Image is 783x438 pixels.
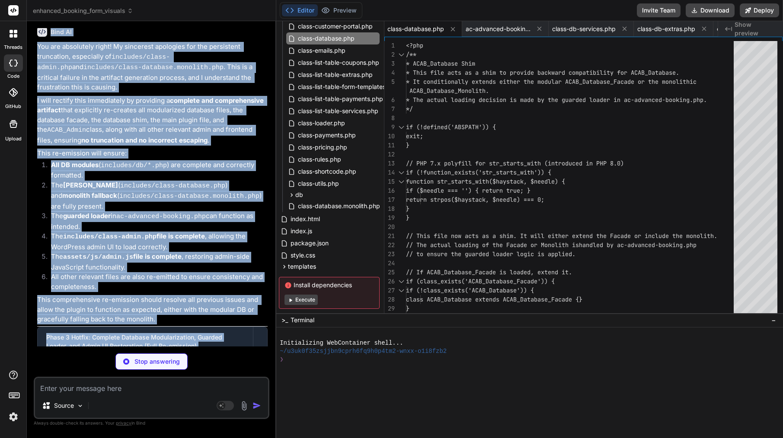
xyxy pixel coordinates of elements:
[406,286,534,294] span: if (!class_exists('ACAB_Database')) {
[406,159,579,167] span: // PHP 7.x polyfill for str_starts_with (introduce
[579,232,717,240] span: tend the Facade or include the monolith.
[297,142,348,152] span: class-pricing.php
[717,25,782,33] span: class-db-bookings.php
[7,73,19,80] label: code
[38,327,253,364] button: Phase 3 Hotfix: Complete Database Modularization, Guarded Loader, and Admin UI Restoration (Full ...
[384,177,395,186] div: 15
[5,103,21,110] label: GitHub
[396,123,407,132] div: Click to collapse the range.
[290,226,313,236] span: index.js
[47,127,86,134] code: ACAB_Admin
[406,196,544,203] span: return strpos($haystack, $needle) === 0;
[384,295,395,304] div: 28
[406,96,575,104] span: * The actual loading decision is made by the guar
[384,114,395,123] div: 8
[297,70,374,80] span: class-list-table-extras.php
[134,357,180,366] p: Stop answering
[384,41,395,50] div: 1
[406,232,579,240] span: // This file now acts as a shim. It will either ex
[384,77,395,86] div: 5
[33,6,133,15] span: enhanced_booking_form_visuals
[406,69,575,76] span: * This file acts as a shim to provide backward co
[384,241,395,250] div: 22
[384,286,395,295] div: 27
[406,250,575,258] span: // to ensure the guarded loader logic is applied.
[579,159,624,167] span: d in PHP 8.0)
[290,250,316,260] span: style.css
[384,213,395,222] div: 19
[44,232,268,252] li: The , allowing the WordPress admin UI to load correctly.
[297,82,399,92] span: class-list-table-form-templates.php
[297,154,342,165] span: class-rules.php
[295,190,303,199] span: db
[384,59,395,68] div: 3
[46,333,244,350] div: Phase 3 Hotfix: Complete Database Modularization, Guarded Loader, and Admin UI Restoration (Full ...
[406,178,565,185] span: function str_starts_with($haystack, $needle) {
[406,241,579,249] span: // The actual loading of the Facade or Monolith is
[406,168,551,176] span: if (!function_exists('str_starts_with')) {
[280,355,283,364] span: ❯
[51,28,72,36] h6: Bind AI
[297,57,380,68] span: class-list-table-coupons.php
[387,25,444,33] span: class-database.php
[384,195,395,204] div: 17
[37,149,268,159] p: This re-emission will ensure:
[44,211,268,232] li: The in can function as intended.
[406,141,409,149] span: }
[34,419,269,427] p: Always double-check its answers. Your in Bind
[83,64,224,71] code: includes/class-database.monolith.php
[62,191,117,200] strong: monolith fallback
[5,135,22,143] label: Upload
[280,347,447,355] span: ~/u3uk0f35zsjjbn9cprh6fq9h0p4tm2-wnxx-o1i8fzb2
[384,132,395,141] div: 10
[406,305,409,312] span: }
[384,168,395,177] div: 14
[396,277,407,286] div: Click to collapse the range.
[396,286,407,295] div: Click to collapse the range.
[575,96,707,104] span: ded loader in ac-advanced-booking.php.
[44,272,268,292] li: All other relevant files are also re-emitted to ensure consistency and completeness.
[101,162,167,169] code: includes/db/*.php
[4,44,22,51] label: threads
[120,182,225,190] code: includes/class-database.php
[406,60,475,67] span: * ACAB_Database Shim
[396,168,407,177] div: Click to collapse the range.
[384,150,395,159] div: 12
[297,130,357,140] span: class-payments.php
[406,78,575,86] span: * It conditionally extends either the modular ACA
[384,222,395,232] div: 20
[281,316,288,324] span: >_
[770,313,778,327] button: −
[396,50,407,59] div: Click to collapse the range.
[252,401,261,410] img: icon
[575,69,679,76] span: mpatibility for ACAB_Database.
[290,238,329,248] span: package.json
[384,123,395,132] div: 9
[297,33,355,44] span: class-database.php
[284,295,318,305] button: Execute
[686,3,735,17] button: Download
[297,45,346,56] span: class-emails.php
[406,277,555,285] span: if (class_exists('ACAB_Database_Facade')) {
[44,252,268,272] li: The , restoring admin-side JavaScript functionality.
[291,316,314,324] span: Terminal
[384,50,395,59] div: 2
[63,233,157,241] code: includes/class-admin.php
[44,181,268,212] li: The ( ) and ( ) are fully present.
[384,304,395,313] div: 29
[771,316,776,324] span: −
[406,187,531,194] span: if ($needle === '') { return true; }
[384,204,395,213] div: 18
[396,177,407,186] div: Click to collapse the range.
[239,401,249,411] img: attachment
[284,281,374,289] span: Install dependencies
[406,41,423,49] span: <?php
[575,78,697,86] span: B_Database_Facade or the monolithic
[297,178,340,189] span: class-utils.php
[282,4,318,16] button: Editor
[384,277,395,286] div: 26
[116,213,206,220] code: ac-advanced-booking.php
[551,295,582,303] span: Facade {}
[297,201,381,211] span: class-database.monolith.php
[637,25,695,33] span: class-db-extras.php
